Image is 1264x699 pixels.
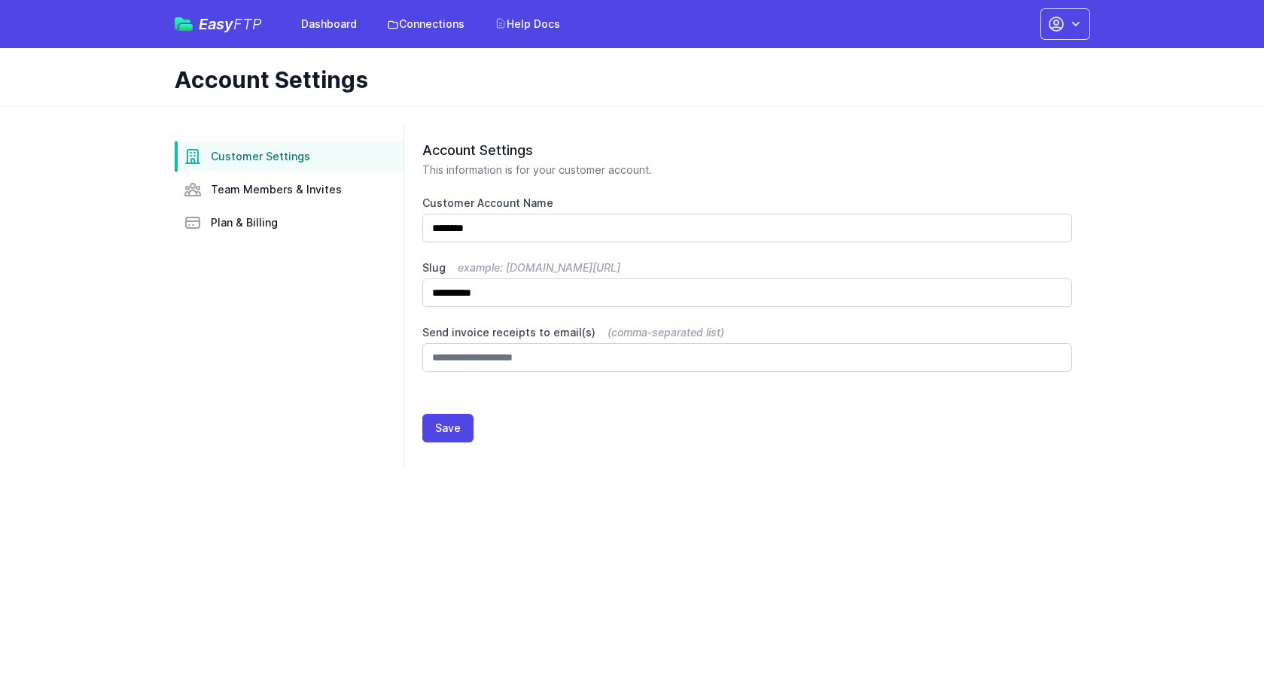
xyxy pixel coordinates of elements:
[486,11,569,38] a: Help Docs
[211,149,310,164] span: Customer Settings
[175,208,404,238] a: Plan & Billing
[422,414,474,442] button: Save
[422,141,1072,160] h2: Account Settings
[422,163,1072,178] p: This information is for your customer account.
[422,325,1072,340] label: Send invoice receipts to email(s)
[175,17,262,32] a: EasyFTP
[458,261,620,274] span: example: [DOMAIN_NAME][URL]
[378,11,474,38] a: Connections
[292,11,366,38] a: Dashboard
[175,141,404,172] a: Customer Settings
[175,175,404,205] a: Team Members & Invites
[422,260,1072,275] label: Slug
[608,326,724,339] span: (comma-separated list)
[211,182,342,197] span: Team Members & Invites
[175,17,193,31] img: easyftp_logo.png
[211,215,278,230] span: Plan & Billing
[233,15,262,33] span: FTP
[175,66,1078,93] h1: Account Settings
[199,17,262,32] span: Easy
[422,196,1072,211] label: Customer Account Name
